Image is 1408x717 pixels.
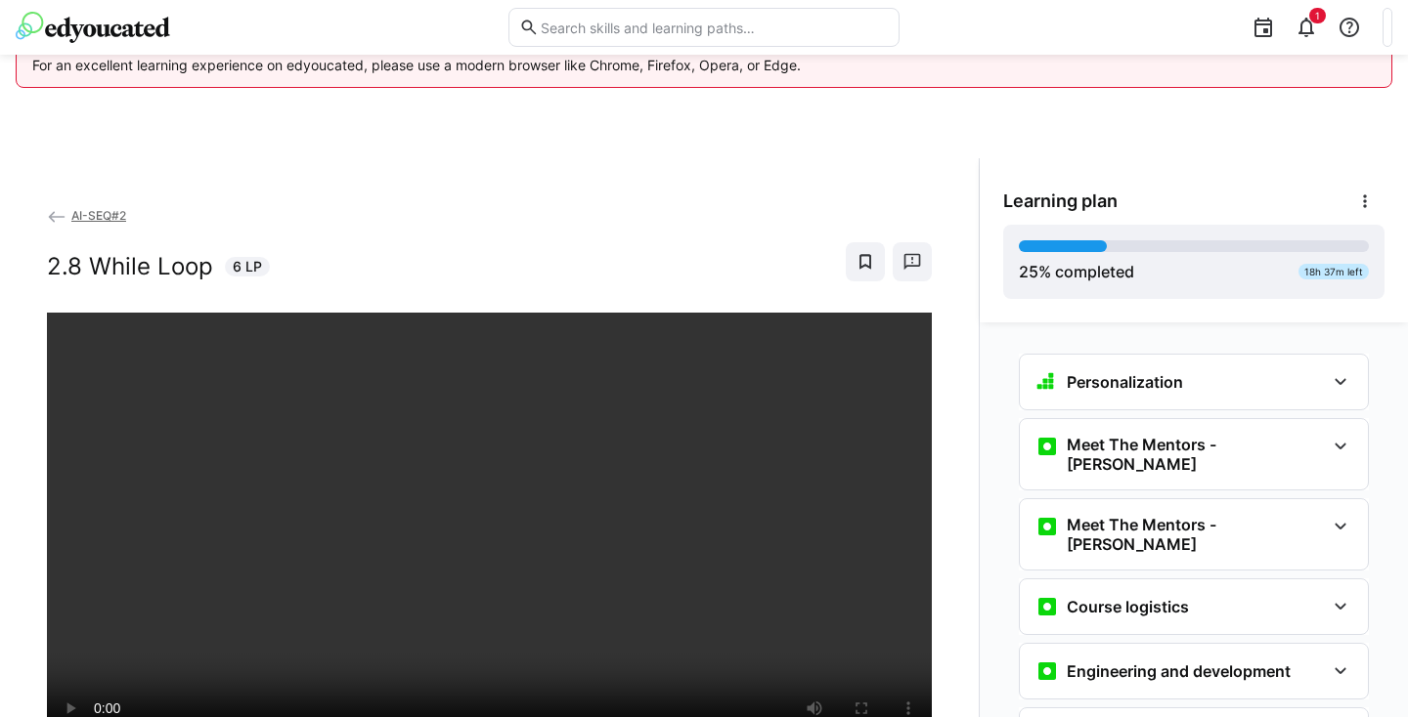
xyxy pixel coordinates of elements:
h2: 2.8 While Loop [47,252,213,281]
a: AI-SEQ#2 [47,208,126,223]
span: 25 [1019,262,1038,281]
span: Learning plan [1003,190,1118,212]
span: AI-SEQ#2 [71,208,126,223]
div: % completed [1019,260,1134,283]
p: For an excellent learning experience on edyoucated, please use a modern browser like Chrome, Fire... [32,56,1376,75]
h3: Course logistics [1067,597,1189,616]
span: 6 LP [233,257,262,276]
input: Search skills and learning paths… [539,19,889,36]
span: 1 [1315,10,1320,21]
div: 18h 37m left [1298,264,1369,279]
h3: Meet The Mentors - [PERSON_NAME] [1067,435,1325,474]
h3: Personalization [1067,372,1183,392]
h3: Engineering and development [1067,661,1291,681]
h3: Meet The Mentors - [PERSON_NAME] [1067,515,1325,554]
